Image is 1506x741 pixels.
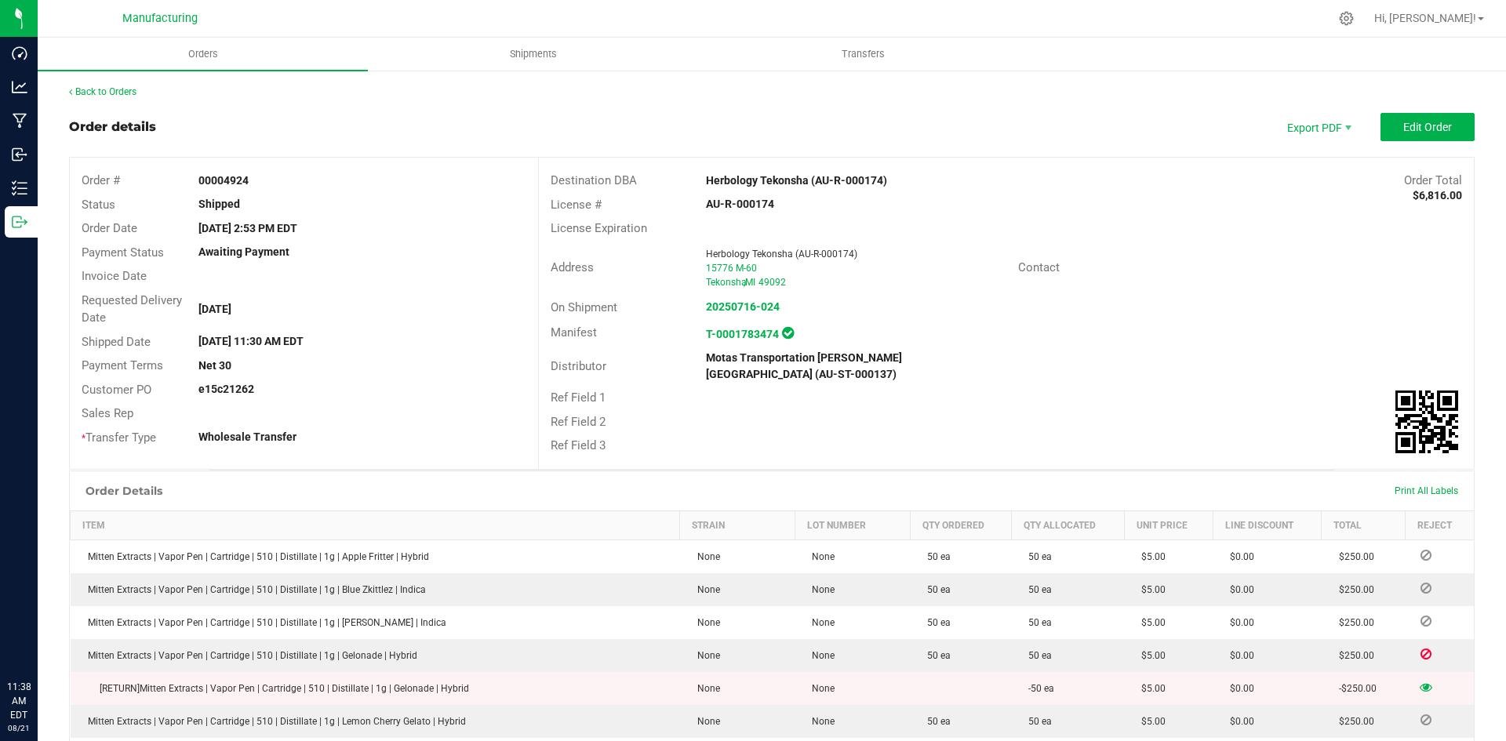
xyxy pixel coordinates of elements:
[551,438,606,452] span: Ref Field 3
[919,551,951,562] span: 50 ea
[1020,716,1052,727] span: 50 ea
[919,584,951,595] span: 50 ea
[820,47,906,61] span: Transfers
[804,551,835,562] span: None
[7,722,31,734] p: 08/21
[745,277,755,288] span: MI
[12,45,27,61] inline-svg: Dashboard
[12,113,27,129] inline-svg: Manufacturing
[551,415,606,429] span: Ref Field 2
[804,584,835,595] span: None
[1020,650,1052,661] span: 50 ea
[1414,583,1438,593] span: Reject Inventory
[804,617,835,628] span: None
[82,335,151,349] span: Shipped Date
[69,118,156,136] div: Order details
[80,716,466,727] span: Mitten Extracts | Vapor Pen | Cartridge | 510 | Distillate | 1g | Lemon Cherry Gelato | Hybrid
[1222,551,1254,562] span: $0.00
[706,277,747,288] span: Tekonsha
[71,510,680,539] th: Item
[706,328,779,340] a: T-0001783474
[680,510,795,539] th: Strain
[1374,12,1476,24] span: Hi, [PERSON_NAME]!
[804,716,835,727] span: None
[1413,189,1462,202] strong: $6,816.00
[198,303,231,315] strong: [DATE]
[198,359,231,372] strong: Net 30
[689,683,720,694] span: None
[198,174,249,187] strong: 00004924
[1133,650,1166,661] span: $5.00
[198,198,240,210] strong: Shipped
[82,245,164,260] span: Payment Status
[1331,716,1374,727] span: $250.00
[1222,617,1254,628] span: $0.00
[1414,715,1438,725] span: Reject Inventory
[706,263,757,274] span: 15776 M-60
[198,383,254,395] strong: e15c21262
[1124,510,1213,539] th: Unit Price
[706,351,902,380] strong: Motas Transportation [PERSON_NAME][GEOGRAPHIC_DATA] (AU-ST-000137)
[1331,617,1374,628] span: $250.00
[689,551,720,562] span: None
[167,47,239,61] span: Orders
[551,173,637,187] span: Destination DBA
[1380,113,1475,141] button: Edit Order
[1222,683,1254,694] span: $0.00
[1222,716,1254,727] span: $0.00
[16,616,63,663] iframe: Resource center
[758,277,786,288] span: 49092
[1404,173,1462,187] span: Order Total
[82,293,182,325] span: Requested Delivery Date
[782,325,794,341] span: In Sync
[12,147,27,162] inline-svg: Inbound
[12,180,27,196] inline-svg: Inventory
[1133,716,1166,727] span: $5.00
[1213,510,1322,539] th: Line Discount
[706,249,857,260] span: Herbology Tekonsha (AU-R-000174)
[82,406,133,420] span: Sales Rep
[551,198,602,212] span: License #
[82,198,115,212] span: Status
[198,222,297,234] strong: [DATE] 2:53 PM EDT
[551,359,606,373] span: Distributor
[489,47,578,61] span: Shipments
[1405,510,1474,539] th: Reject
[1414,649,1438,659] span: Inventory Rejected
[919,650,951,661] span: 50 ea
[1133,584,1166,595] span: $5.00
[1337,11,1356,26] div: Manage settings
[1271,113,1365,141] li: Export PDF
[1020,551,1052,562] span: 50 ea
[804,683,835,694] span: None
[7,680,31,722] p: 11:38 AM EDT
[1414,682,1438,692] span: View Rejected Inventory
[69,86,136,97] a: Back to Orders
[1133,617,1166,628] span: $5.00
[689,650,720,661] span: None
[910,510,1011,539] th: Qty Ordered
[795,510,910,539] th: Lot Number
[88,683,140,694] span: [RETURN]
[804,650,835,661] span: None
[80,617,446,628] span: Mitten Extracts | Vapor Pen | Cartridge | 510 | Distillate | 1g | [PERSON_NAME] | Indica
[1395,390,1458,453] img: Scan me!
[689,716,720,727] span: None
[12,79,27,95] inline-svg: Analytics
[1133,551,1166,562] span: $5.00
[1395,485,1458,496] span: Print All Labels
[1331,683,1377,694] span: -$250.00
[12,214,27,230] inline-svg: Outbound
[82,358,163,372] span: Payment Terms
[198,335,304,347] strong: [DATE] 11:30 AM EDT
[1331,650,1374,661] span: $250.00
[689,617,720,628] span: None
[368,38,698,71] a: Shipments
[1414,616,1438,626] span: Reject Inventory
[551,300,617,314] span: On Shipment
[85,485,162,497] h1: Order Details
[551,325,597,340] span: Manifest
[1222,650,1254,661] span: $0.00
[1322,510,1406,539] th: Total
